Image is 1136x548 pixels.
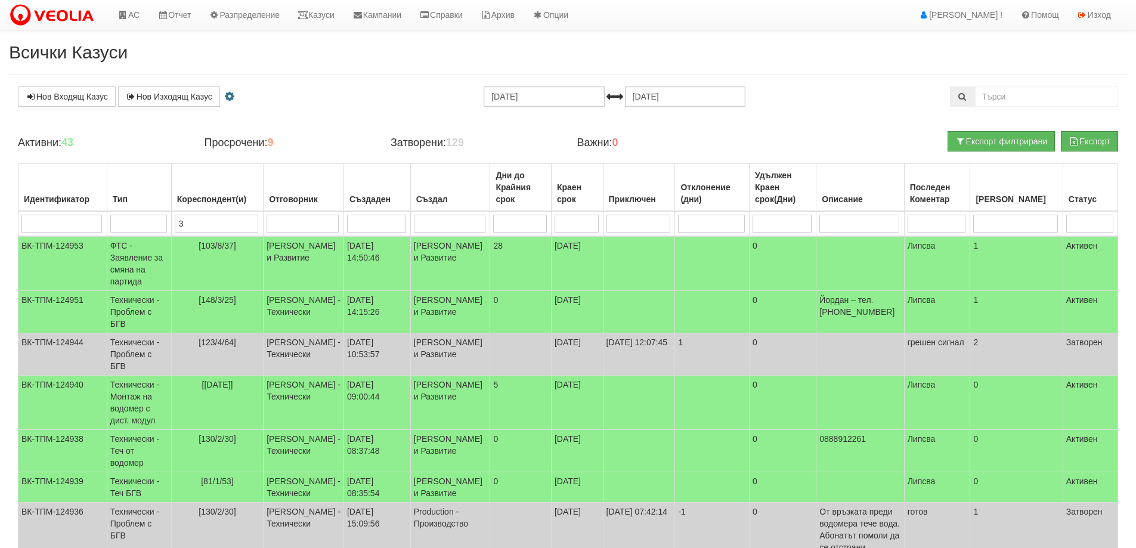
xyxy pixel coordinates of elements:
[973,191,1059,208] div: [PERSON_NAME]
[551,164,603,212] th: Краен срок: No sort applied, activate to apply an ascending sort
[107,472,171,503] td: Технически - Теч БГВ
[18,472,107,503] td: ВК-ТПМ-124939
[410,472,490,503] td: [PERSON_NAME] и Развитие
[750,164,816,212] th: Удължен Краен срок(Дни): No sort applied, activate to apply an ascending sort
[493,167,547,208] div: Дни до Крайния срок
[970,236,1063,291] td: 1
[199,295,236,305] span: [148/3/25]
[18,164,107,212] th: Идентификатор: No sort applied, activate to apply an ascending sort
[970,430,1063,472] td: 0
[1063,236,1118,291] td: Активен
[493,434,498,444] span: 0
[970,291,1063,333] td: 1
[446,137,464,148] b: 129
[603,164,675,212] th: Приключен: No sort applied, activate to apply an ascending sort
[904,164,970,212] th: Последен Коментар: No sort applied, activate to apply an ascending sort
[410,164,490,212] th: Създал: No sort applied, activate to apply an ascending sort
[970,472,1063,503] td: 0
[343,291,410,333] td: [DATE] 14:15:26
[819,433,900,445] p: 0888912261
[975,86,1118,107] input: Търсене по Идентификатор, Бл/Вх/Ап, Тип, Описание, Моб. Номер, Имейл, Файл, Коментар,
[414,191,487,208] div: Създал
[970,164,1063,212] th: Брой Файлове: No sort applied, activate to apply an ascending sort
[199,434,236,444] span: [130/2/30]
[18,86,116,107] a: Нов Входящ Казус
[551,472,603,503] td: [DATE]
[551,291,603,333] td: [DATE]
[908,507,928,516] span: готов
[750,376,816,430] td: 0
[107,430,171,472] td: Технически - Теч от водомер
[201,476,234,486] span: [81/1/53]
[18,291,107,333] td: ВК-ТПМ-124951
[908,338,964,347] span: грешен сигнал
[819,294,900,318] p: Йордан – тел. [PHONE_NUMBER]
[343,333,410,376] td: [DATE] 10:53:57
[410,333,490,376] td: [PERSON_NAME] и Развитие
[18,236,107,291] td: ВК-ТПМ-124953
[908,476,936,486] span: Липсва
[603,333,675,376] td: [DATE] 12:07:45
[948,131,1055,151] button: Експорт филтрирани
[9,3,100,28] img: VeoliaLogo.png
[908,380,936,389] span: Липсва
[267,137,273,148] b: 9
[107,291,171,333] td: Технически - Проблем с БГВ
[1063,333,1118,376] td: Затворен
[343,430,410,472] td: [DATE] 08:37:48
[61,137,73,148] b: 43
[264,164,344,212] th: Отговорник: No sort applied, activate to apply an ascending sort
[264,333,344,376] td: [PERSON_NAME] - Технически
[343,472,410,503] td: [DATE] 08:35:54
[555,179,600,208] div: Краен срок
[493,476,498,486] span: 0
[1063,472,1118,503] td: Активен
[391,137,559,149] h4: Затворени:
[493,380,498,389] span: 5
[675,164,750,212] th: Отклонение (дни): No sort applied, activate to apply an ascending sort
[347,191,407,208] div: Създаден
[264,376,344,430] td: [PERSON_NAME] - Технически
[18,333,107,376] td: ВК-ТПМ-124944
[551,430,603,472] td: [DATE]
[110,191,168,208] div: Тип
[264,236,344,291] td: [PERSON_NAME] и Развитие
[490,164,551,212] th: Дни до Крайния срок: No sort applied, activate to apply an ascending sort
[267,191,341,208] div: Отговорник
[606,191,672,208] div: Приключен
[410,291,490,333] td: [PERSON_NAME] и Развитие
[750,472,816,503] td: 0
[551,333,603,376] td: [DATE]
[816,164,904,212] th: Описание: No sort applied, activate to apply an ascending sort
[171,164,263,212] th: Кореспондент(и): No sort applied, activate to apply an ascending sort
[199,338,236,347] span: [123/4/64]
[222,92,237,101] i: Настройки
[750,333,816,376] td: 0
[970,376,1063,430] td: 0
[9,42,1127,62] h2: Всички Казуси
[410,430,490,472] td: [PERSON_NAME] и Развитие
[908,179,967,208] div: Последен Коментар
[1061,131,1118,151] button: Експорт
[204,137,372,149] h4: Просрочени:
[199,507,236,516] span: [130/2/30]
[908,295,936,305] span: Липсва
[107,333,171,376] td: Технически - Проблем с БГВ
[750,291,816,333] td: 0
[107,236,171,291] td: ФТС - Заявление за смяна на партида
[18,137,186,149] h4: Активни:
[493,241,503,250] span: 28
[753,167,813,208] div: Удължен Краен срок(Дни)
[750,236,816,291] td: 0
[107,164,171,212] th: Тип: No sort applied, activate to apply an ascending sort
[21,191,104,208] div: Идентификатор
[1066,191,1115,208] div: Статус
[264,291,344,333] td: [PERSON_NAME] - Технически
[493,295,498,305] span: 0
[908,434,936,444] span: Липсва
[18,376,107,430] td: ВК-ТПМ-124940
[1063,376,1118,430] td: Активен
[1063,430,1118,472] td: Активен
[908,241,936,250] span: Липсва
[264,430,344,472] td: [PERSON_NAME] - Технически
